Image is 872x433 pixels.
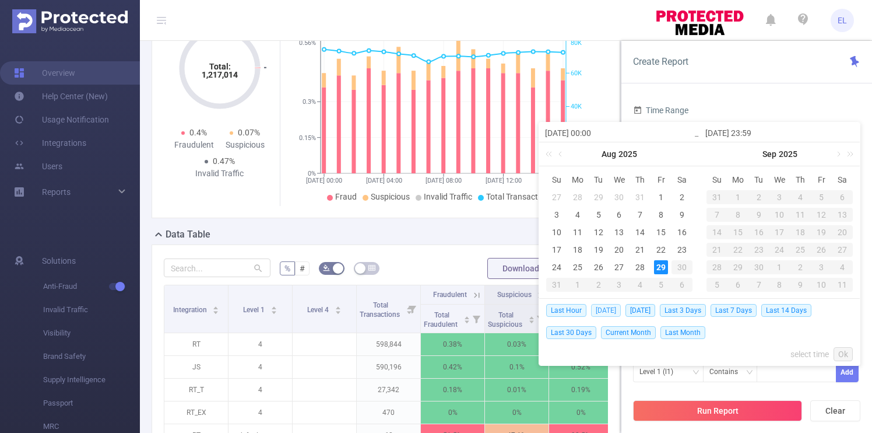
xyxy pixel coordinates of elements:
th: Mon [567,171,588,188]
a: Next month (PageDown) [832,142,843,166]
td: August 6, 2025 [609,206,630,224]
td: September 14, 2025 [706,224,727,241]
span: Level 1 [243,306,266,314]
div: 15 [654,225,668,239]
span: Last 3 Days [660,304,706,317]
div: Sort [212,305,219,312]
div: 11 [790,208,811,222]
span: Sa [832,174,853,185]
td: August 28, 2025 [630,259,651,276]
div: 3 [550,208,564,222]
td: October 7, 2025 [748,276,769,294]
td: July 28, 2025 [567,188,588,206]
i: icon: table [368,264,375,271]
i: icon: bg-colors [323,264,330,271]
div: 27 [832,243,853,257]
td: September 20, 2025 [832,224,853,241]
div: 3 [609,278,630,292]
tspan: [DATE] 00:00 [306,177,342,184]
th: Mon [727,171,748,188]
i: icon: caret-up [270,305,277,308]
th: Fri [651,171,671,188]
span: Mo [727,174,748,185]
div: Sort [270,305,277,312]
th: Thu [790,171,811,188]
td: September 24, 2025 [769,241,790,259]
td: September 26, 2025 [811,241,832,259]
div: 27 [550,190,564,204]
span: Anti-Fraud [43,275,140,298]
td: October 9, 2025 [790,276,811,294]
div: 14 [633,225,647,239]
span: Fraudulent [433,291,467,299]
i: icon: caret-up [528,315,535,318]
td: August 31, 2025 [546,276,567,294]
div: 19 [811,225,832,239]
td: September 9, 2025 [748,206,769,224]
div: 5 [706,278,727,292]
button: Download PDF [487,258,571,279]
div: 2 [790,260,811,274]
td: August 24, 2025 [546,259,567,276]
div: 20 [612,243,626,257]
div: 29 [654,260,668,274]
input: Start date [545,126,694,140]
div: 4 [832,260,853,274]
div: 17 [769,225,790,239]
div: 1 [727,190,748,204]
i: icon: down [746,369,753,377]
td: October 5, 2025 [706,276,727,294]
td: October 6, 2025 [727,276,748,294]
td: August 27, 2025 [609,259,630,276]
a: Ok [834,347,853,361]
td: September 12, 2025 [811,206,832,224]
i: Filter menu [404,285,420,333]
tspan: 80K [571,40,582,47]
div: 19 [592,243,606,257]
td: September 23, 2025 [748,241,769,259]
div: 8 [727,208,748,222]
div: 29 [727,260,748,274]
td: August 10, 2025 [546,224,567,241]
div: 16 [748,225,769,239]
td: August 16, 2025 [671,224,692,241]
div: 18 [790,225,811,239]
td: September 19, 2025 [811,224,832,241]
span: Total Suspicious [488,311,524,329]
td: August 11, 2025 [567,224,588,241]
th: Sat [671,171,692,188]
div: Level 1 (l1) [639,362,681,382]
div: 2 [675,190,689,204]
td: August 7, 2025 [630,206,651,224]
div: 26 [811,243,832,257]
div: 23 [748,243,769,257]
td: August 29, 2025 [651,259,671,276]
div: 20 [832,225,853,239]
a: Aug [600,142,617,166]
td: September 3, 2025 [769,188,790,206]
td: September 6, 2025 [832,188,853,206]
div: 3 [769,190,790,204]
td: August 17, 2025 [546,241,567,259]
a: Next year (Control + right) [841,142,856,166]
div: Contains [709,362,746,382]
td: September 13, 2025 [832,206,853,224]
tspan: [DATE] 12:00 [485,177,521,184]
td: October 3, 2025 [811,259,832,276]
i: icon: caret-down [335,309,341,313]
span: Fr [811,174,832,185]
span: EL [838,9,847,32]
div: 16 [675,225,689,239]
td: September 4, 2025 [630,276,651,294]
td: October 4, 2025 [832,259,853,276]
a: 2025 [778,142,799,166]
i: icon: caret-down [528,319,535,322]
span: [DATE] [591,304,621,317]
td: October 1, 2025 [769,259,790,276]
i: Filter menu [468,305,484,333]
td: August 14, 2025 [630,224,651,241]
i: icon: caret-up [213,305,219,308]
div: 8 [654,208,668,222]
div: 8 [769,278,790,292]
span: We [609,174,630,185]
